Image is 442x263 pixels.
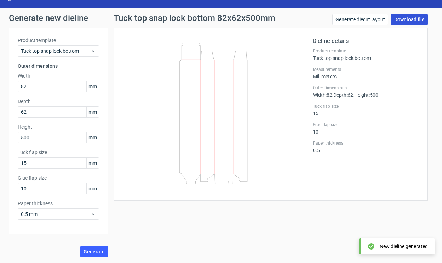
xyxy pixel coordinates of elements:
span: mm [86,132,99,143]
div: Tuck top snap lock bottom [313,48,419,61]
span: , Depth : 62 [332,92,353,98]
a: Generate diecut layout [332,14,388,25]
label: Width [18,72,99,79]
span: Width : 82 [313,92,332,98]
label: Glue flap size [18,174,99,181]
span: mm [86,107,99,117]
div: 0.5 [313,140,419,153]
label: Outer Dimensions [313,85,419,91]
label: Paper thickness [313,140,419,146]
div: 10 [313,122,419,135]
span: mm [86,81,99,92]
label: Depth [18,98,99,105]
label: Paper thickness [18,200,99,207]
span: mm [86,183,99,194]
h1: Generate new dieline [9,14,434,22]
div: Millimeters [313,67,419,79]
h2: Dieline details [313,37,419,45]
label: Height [18,123,99,130]
span: Generate [84,249,105,254]
label: Glue flap size [313,122,419,128]
label: Product template [313,48,419,54]
label: Tuck flap size [18,149,99,156]
a: Download file [391,14,428,25]
span: , Height : 500 [353,92,378,98]
label: Tuck flap size [313,103,419,109]
label: Measurements [313,67,419,72]
h1: Tuck top snap lock bottom 82x62x500mm [114,14,275,22]
div: New dieline generated [380,243,428,250]
h3: Outer dimensions [18,62,99,69]
span: Tuck top snap lock bottom [21,47,91,55]
span: mm [86,158,99,168]
label: Product template [18,37,99,44]
div: 15 [313,103,419,116]
span: 0.5 mm [21,211,91,218]
button: Generate [80,246,108,257]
